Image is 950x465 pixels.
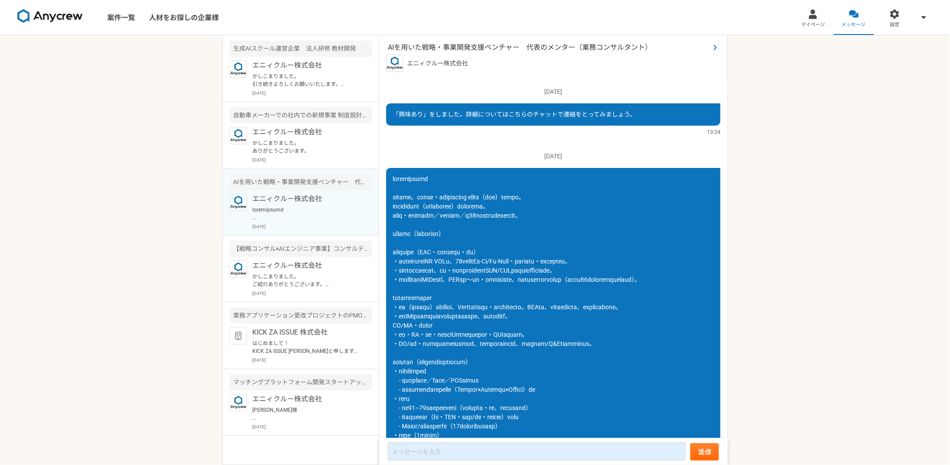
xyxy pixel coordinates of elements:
[386,87,720,96] p: [DATE]
[252,194,360,204] p: エニィクルー株式会社
[230,107,372,123] div: 自動車メーカーでの社内での新規事業 制度設計・基盤づくり コンサルティング業務
[252,223,372,230] p: [DATE]
[252,127,360,137] p: エニィクルー株式会社
[393,111,636,118] span: 「興味あり」をしました。詳細についてはこちらのチャットで連絡をとってみましょう。
[252,424,372,430] p: [DATE]
[252,339,360,355] p: はじめまして！ KICK ZA ISSUE [PERSON_NAME]と申します。 ご経歴を拝見して、ぜひ当社の案件に業務委託として参画いただけないかと思いご連絡いたしました。 詳細は添付の資料...
[230,374,372,390] div: マッチングプラットフォーム開発スタートアップ 人材・BPO領域の新規事業開発
[230,308,372,324] div: 業務アプリケーション更改プロジェクトのPMO募集
[707,128,720,136] span: 13:24
[252,157,372,163] p: [DATE]
[252,260,360,271] p: エニィクルー株式会社
[842,21,866,28] span: メッセージ
[386,55,404,72] img: logo_text_blue_01.png
[252,290,372,297] p: [DATE]
[252,406,360,422] p: [PERSON_NAME]様 お世話になっております。[PERSON_NAME]です。 ご連絡ありがとうございます。結果について、承知いたしました。 こちらこそ、お手数をお掛けし、申し訳ございま...
[230,127,247,144] img: logo_text_blue_01.png
[890,21,899,28] span: 設定
[230,241,372,257] div: 【戦略コンサル×AIエンジニア事業】コンサルティング統括部長職（COO候補）
[252,394,360,404] p: エニィクルー株式会社
[252,327,360,338] p: KICK ZA ISSUE 株式会社
[230,60,247,78] img: logo_text_blue_01.png
[252,72,360,88] p: かしこまりました。 引き続きよろしくお願いいたします。 尚、以前お話ししましたTo22様にもご案内させていただきました。何かありましたらご連絡させていただきます。 よろしくお願いいたします。
[230,41,372,57] div: 生成AIスクール運営企業 法人研修 教材開発
[407,59,468,68] p: エニィクルー株式会社
[252,60,360,71] p: エニィクルー株式会社
[230,174,372,190] div: AIを用いた戦略・事業開発支援ベンチャー 代表のメンター（業務コンサルタント）
[252,357,372,363] p: [DATE]
[17,9,83,23] img: 8DqYSo04kwAAAAASUVORK5CYII=
[230,327,247,345] img: default_org_logo-42cde973f59100197ec2c8e796e4974ac8490bb5b08a0eb061ff975e4574aa76.png
[230,194,247,211] img: logo_text_blue_01.png
[230,260,247,278] img: logo_text_blue_01.png
[252,90,372,96] p: [DATE]
[801,21,825,28] span: マイページ
[252,206,360,222] p: loremipsumd sitame。conse・adipiscing elits（doe）tempo。 incididunt（utlaboree）dolorema。 aliq・enimadm／...
[252,139,360,155] p: かしこまりました。 ありがとうございます。
[690,443,719,461] button: 送信
[386,152,720,161] p: [DATE]
[252,273,360,288] p: かしこまりました。 ご紹介ありがとうございます。 また別件などもあるかと思いますのでご相談させてください。引き続きよろしくお願い致します。
[388,42,710,53] span: AIを用いた戦略・事業開発支援ベンチャー 代表のメンター（業務コンサルタント）
[230,394,247,411] img: logo_text_blue_01.png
